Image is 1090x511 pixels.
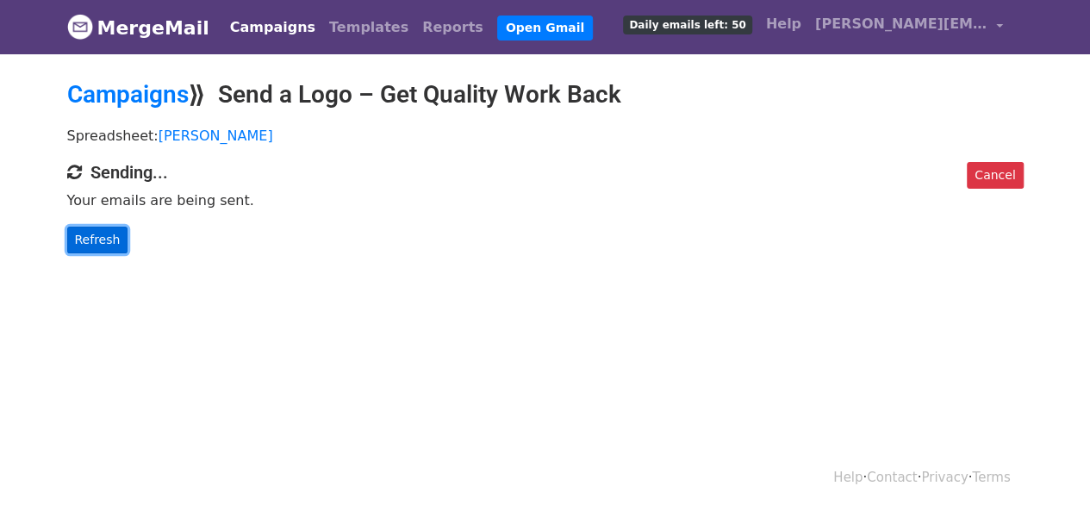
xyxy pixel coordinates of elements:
a: MergeMail [67,9,209,46]
h4: Sending... [67,162,1024,183]
a: Privacy [921,470,968,485]
a: Help [833,470,863,485]
span: Daily emails left: 50 [623,16,751,34]
a: Refresh [67,227,128,253]
a: [PERSON_NAME] [159,128,273,144]
a: Contact [867,470,917,485]
p: Spreadsheet: [67,127,1024,145]
span: [PERSON_NAME][EMAIL_ADDRESS][DOMAIN_NAME] [815,14,987,34]
a: Templates [322,10,415,45]
a: Daily emails left: 50 [616,7,758,41]
a: Open Gmail [497,16,593,41]
img: MergeMail logo [67,14,93,40]
a: Reports [415,10,490,45]
a: Help [759,7,808,41]
a: Terms [972,470,1010,485]
a: [PERSON_NAME][EMAIL_ADDRESS][DOMAIN_NAME] [808,7,1010,47]
a: Campaigns [67,80,189,109]
p: Your emails are being sent. [67,191,1024,209]
h2: ⟫ Send a Logo – Get Quality Work Back [67,80,1024,109]
a: Cancel [967,162,1023,189]
a: Campaigns [223,10,322,45]
iframe: Chat Widget [1004,428,1090,511]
